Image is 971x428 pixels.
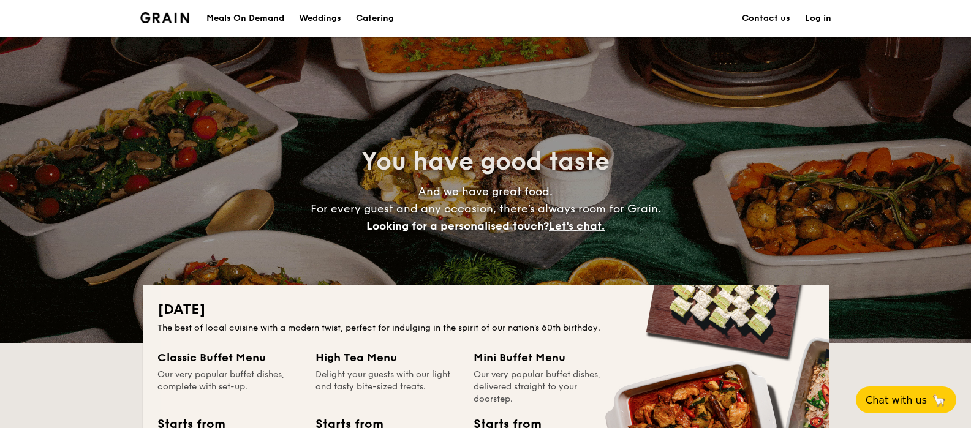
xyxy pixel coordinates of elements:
[474,369,617,405] div: Our very popular buffet dishes, delivered straight to your doorstep.
[157,369,301,405] div: Our very popular buffet dishes, complete with set-up.
[311,185,661,233] span: And we have great food. For every guest and any occasion, there’s always room for Grain.
[315,369,459,405] div: Delight your guests with our light and tasty bite-sized treats.
[361,147,610,176] span: You have good taste
[315,349,459,366] div: High Tea Menu
[157,322,814,334] div: The best of local cuisine with a modern twist, perfect for indulging in the spirit of our nation’...
[474,349,617,366] div: Mini Buffet Menu
[366,219,549,233] span: Looking for a personalised touch?
[932,393,946,407] span: 🦙
[549,219,605,233] span: Let's chat.
[157,300,814,320] h2: [DATE]
[140,12,190,23] a: Logotype
[140,12,190,23] img: Grain
[856,386,956,413] button: Chat with us🦙
[157,349,301,366] div: Classic Buffet Menu
[866,394,927,406] span: Chat with us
